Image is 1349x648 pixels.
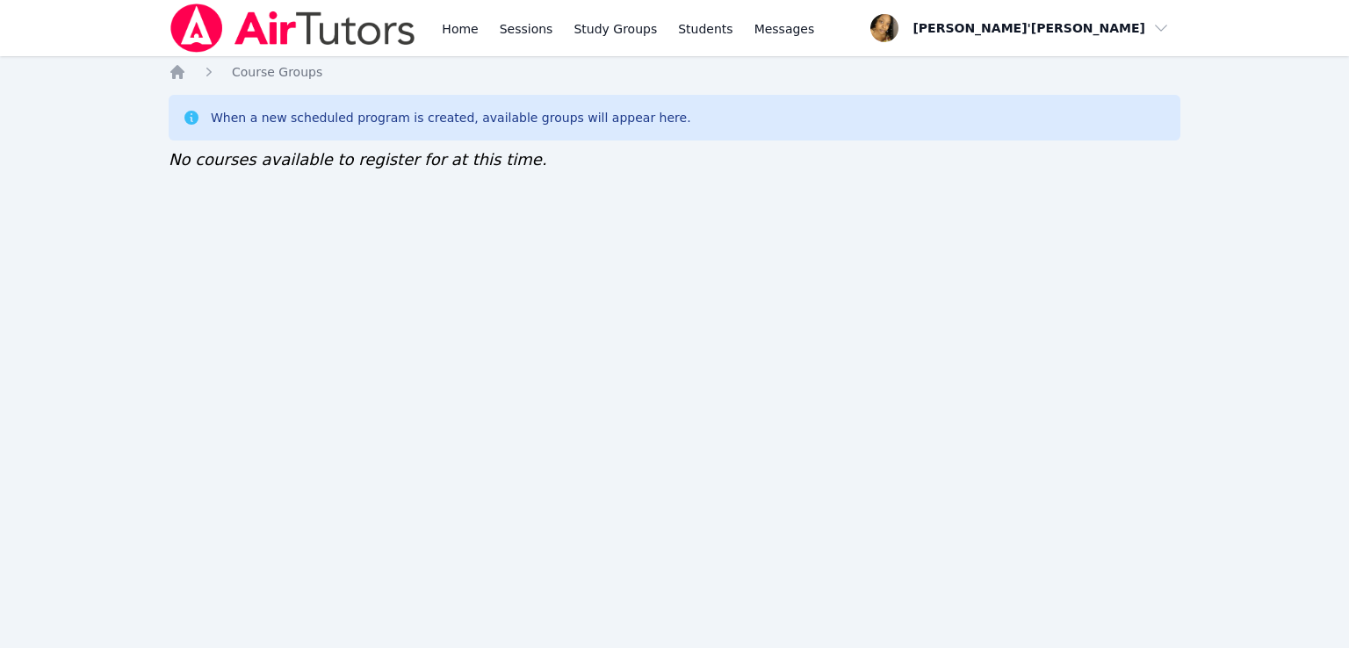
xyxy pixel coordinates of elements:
span: No courses available to register for at this time. [169,150,547,169]
div: When a new scheduled program is created, available groups will appear here. [211,109,691,126]
img: Air Tutors [169,4,417,53]
span: Messages [754,20,815,38]
a: Course Groups [232,63,322,81]
span: Course Groups [232,65,322,79]
nav: Breadcrumb [169,63,1180,81]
